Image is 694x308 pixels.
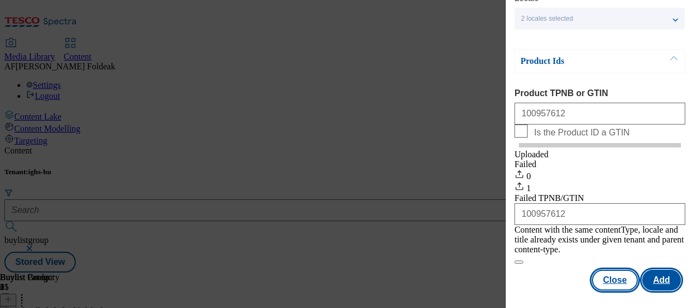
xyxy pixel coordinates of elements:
[514,88,685,98] label: Product TPNB or GTIN
[514,181,685,193] div: 1
[534,128,630,138] span: Is the Product ID a GTIN
[642,270,681,291] button: Add
[514,169,685,181] div: 0
[514,8,685,29] button: 2 locales selected
[514,225,685,254] div: Content with the same contentType, locale and title already exists under given tenant and parent ...
[514,150,685,159] div: Uploaded
[514,159,685,169] div: Failed
[592,270,638,291] button: Close
[514,103,685,125] input: Enter 1 or 20 space separated Product TPNB or GTIN
[520,56,635,67] p: Product Ids
[521,15,573,23] span: 2 locales selected
[514,193,685,203] div: Failed TPNB/GTIN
